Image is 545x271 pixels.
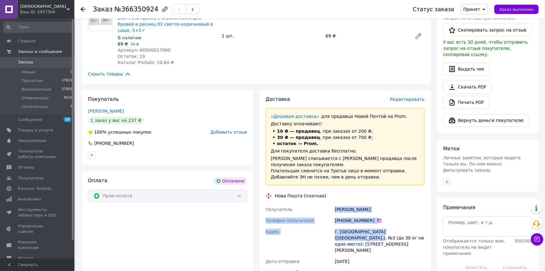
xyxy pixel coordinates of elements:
[515,239,533,243] span: 300 / 300
[323,32,410,40] div: 69 ₴
[130,42,139,46] span: 75 ₴
[390,97,425,102] span: Редактировать
[118,48,171,53] span: Артикул: И0000017980
[271,148,419,154] div: Для покупателя доставка бесплатно.
[70,104,73,110] span: 5
[271,134,419,140] li: , при заказах от 700 ₴;
[271,114,319,119] a: «Дешевая доставка»
[494,5,539,14] button: Заказ выполнен
[18,127,53,133] span: Товары и услуги
[18,165,34,170] span: Отзывы
[18,223,57,234] span: Управление сайтом
[443,24,532,37] button: Скопировать запрос на отзыв
[271,128,419,134] li: , при заказах от 200 ₴;
[118,15,213,33] a: Elan Гель-краска с окислителем для бровей и ресниц 03 светло-коричневый в саше, 5+5 г
[22,104,48,110] span: Оплаченные
[443,62,490,75] button: Выдать чек
[443,114,529,127] button: Вернуть деньги покупателю
[271,121,419,127] div: Доставку оплачивают:
[219,32,323,40] div: 1 шт.
[64,117,71,122] span: 18
[88,129,152,135] div: успешных покупок
[266,207,293,212] span: Получатель
[18,138,46,144] span: Уведомления
[443,40,528,57] span: У вас есть 30 дней, чтобы отправить запрос на отзыв покупателю, скопировав ссылку.
[214,177,247,185] div: Оплачено
[94,130,107,135] span: 100%
[81,6,86,12] div: Вернуться назад
[266,218,314,223] span: Телефон получателя
[118,35,141,40] span: В наличии
[64,95,73,101] span: 9515
[18,49,62,54] span: Заказы и сообщения
[334,204,426,215] div: [PERSON_NAME]
[3,22,73,33] input: Поиск
[413,6,454,12] div: Статус заказа
[271,113,419,119] div: для продавца Новой Почтой на Prom.
[443,15,516,20] span: Запрос на отзыв про компанию
[88,178,107,183] span: Оплата
[277,129,320,134] span: 10 ₴ — продавец
[277,135,320,140] span: 30 ₴ — продавец
[94,140,135,146] div: [PHONE_NUMBER]
[18,239,57,251] span: Кошелек компании
[499,7,534,12] span: Заказ выполнен
[88,71,131,77] span: Скрыть товары
[18,207,57,218] span: Инструменты вебмастера и SEO
[412,30,425,42] a: Редактировать
[88,96,119,102] span: Покупатель
[443,239,505,256] span: Отображается только вам, покупатель не видит примечания
[18,117,42,123] span: Сообщения
[70,69,73,75] span: 0
[18,59,33,65] span: Заказы
[22,87,51,92] span: Выполненные
[88,109,124,114] a: [PERSON_NAME]
[118,60,174,65] span: Каталог ProSale: 10.64 ₴
[277,141,318,146] span: остаток — Prom.
[18,38,35,44] span: Главная
[266,229,279,234] span: Адрес
[20,9,74,15] div: Ваш ID: 2957304
[114,6,158,13] span: №366350924
[271,155,419,180] div: [PERSON_NAME] списывается с [PERSON_NAME] продавца после получения заказа покупателем. Плательщик...
[443,146,460,152] span: Метки
[88,117,144,124] div: 1 заказ у вас на 237 ₴
[18,186,51,191] span: Каталог ProSale
[118,54,145,59] span: Остаток: 19
[531,233,543,246] button: Чат с покупателем
[266,259,300,264] span: Дата отправки
[18,148,57,160] span: Показатели работы компании
[463,7,480,12] span: Принят
[93,6,113,13] span: Заказ
[62,78,73,84] span: 17611
[18,256,34,261] span: Маркет
[22,95,49,101] span: Отмененные
[20,4,67,9] span: Харизма
[18,175,43,181] span: Покупатели
[443,204,476,210] span: Примечания
[334,256,426,267] div: [DATE]
[443,80,492,93] a: Скачать PDF
[273,193,328,199] div: Нова Пошта (платная)
[22,78,43,84] span: Принятые
[210,130,247,135] span: Добавить отзыв
[335,217,425,224] div: [PHONE_NUMBER]
[18,196,41,202] span: Аналитика
[62,87,73,92] span: 27001
[334,226,426,256] div: г. [GEOGRAPHIC_DATA] ([GEOGRAPHIC_DATA].), №3 (до 30 кг на одно место): [STREET_ADDRESS][PERSON_N...
[118,41,128,46] span: 69 ₴
[266,96,290,102] span: Доставка
[443,96,490,109] a: Печать PDF
[22,69,35,75] span: Новые
[443,155,521,173] span: Личные заметки, которые видите только вы. По ним можно фильтровать заказы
